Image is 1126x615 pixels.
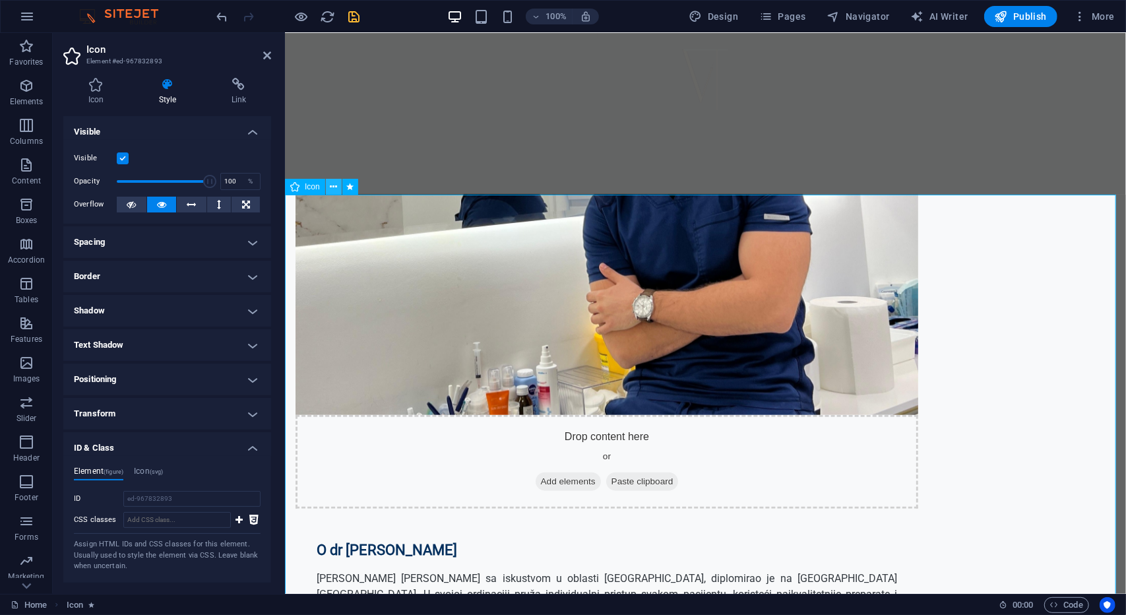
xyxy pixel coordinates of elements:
[13,453,40,463] p: Header
[827,10,890,23] span: Navigator
[911,10,968,23] span: AI Writer
[321,439,394,458] span: Paste clipboard
[1044,597,1089,613] button: Code
[241,174,260,189] div: %
[526,9,573,24] button: 100%
[1073,10,1115,23] span: More
[346,9,362,24] button: save
[754,6,811,27] button: Pages
[11,382,633,476] div: Drop content here
[63,116,271,140] h4: Visible
[15,532,38,542] p: Forms
[214,9,230,24] button: undo
[999,597,1034,613] h6: Session time
[150,469,164,475] span: (svg)
[74,467,123,481] h4: Element
[251,439,316,458] span: Add elements
[1013,597,1033,613] span: 00 00
[63,295,271,327] h4: Shadow
[684,6,744,27] div: Design (Ctrl+Alt+Y)
[12,176,41,186] p: Content
[10,96,44,107] p: Elements
[74,197,117,212] label: Overflow
[321,9,336,24] i: Reload page
[74,539,261,572] div: Assign HTML IDs and CSS classes for this element. Usually used to style the element via CSS. Leav...
[74,178,117,185] label: Opacity
[546,9,567,24] h6: 100%
[74,150,117,166] label: Visible
[13,373,40,384] p: Images
[684,6,744,27] button: Design
[9,57,43,67] p: Favorites
[63,364,271,395] h4: Positioning
[63,78,134,106] h4: Icon
[63,226,271,258] h4: Spacing
[8,571,44,582] p: Marketing
[63,398,271,430] h4: Transform
[822,6,895,27] button: Navigator
[11,334,42,344] p: Features
[86,55,245,67] h3: Element #ed-967832893
[15,492,38,503] p: Footer
[76,9,175,24] img: Editor Logo
[86,44,271,55] h2: Icon
[63,329,271,361] h4: Text Shadow
[63,432,271,456] h4: ID & Class
[11,597,47,613] a: Click to cancel selection. Double-click to open Pages
[580,11,592,22] i: On resize automatically adjust zoom level to fit chosen device.
[320,9,336,24] button: reload
[215,9,230,24] i: Undo: Move elements (Ctrl+Z)
[88,601,94,608] i: Element contains an animation
[995,10,1047,23] span: Publish
[67,597,83,613] span: Click to select. Double-click to edit
[8,255,45,265] p: Accordion
[1100,597,1115,613] button: Usercentrics
[16,215,38,226] p: Boxes
[15,294,38,305] p: Tables
[123,512,231,528] input: Add CSS class...
[104,469,123,475] span: (figure)
[123,491,261,507] input: ID is write-protected...
[689,10,739,23] span: Design
[63,261,271,292] h4: Border
[206,78,271,106] h4: Link
[759,10,805,23] span: Pages
[906,6,974,27] button: AI Writer
[74,512,123,528] label: CSS classes
[74,491,123,507] label: ID
[984,6,1057,27] button: Publish
[134,78,206,106] h4: Style
[305,183,320,191] span: Icon
[1068,6,1120,27] button: More
[1022,600,1024,610] span: :
[16,413,37,424] p: Slider
[1050,597,1083,613] span: Code
[67,597,94,613] nav: breadcrumb
[134,467,163,481] h4: Icon
[10,136,43,146] p: Columns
